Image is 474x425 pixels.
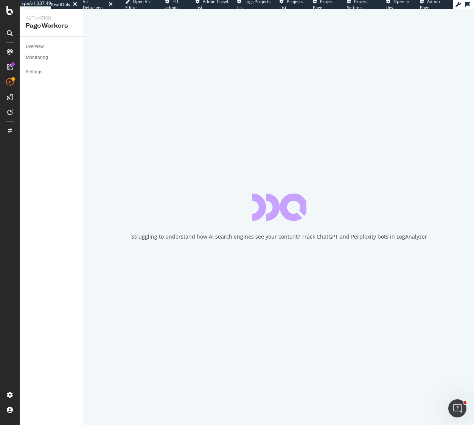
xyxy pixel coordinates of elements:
div: Struggling to understand how AI search engines see your content? Track ChatGPT and Perplexity bot... [131,233,427,240]
div: Settings [26,68,42,76]
div: Activation [26,15,78,22]
div: PageWorkers [26,22,78,30]
a: Settings [26,68,78,76]
a: Overview [26,43,78,51]
div: Overview [26,43,44,51]
iframe: Intercom live chat [448,399,466,417]
div: Monitoring [26,54,48,62]
div: animation [252,194,306,221]
div: ReadOnly: [51,2,71,8]
a: Monitoring [26,54,78,62]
